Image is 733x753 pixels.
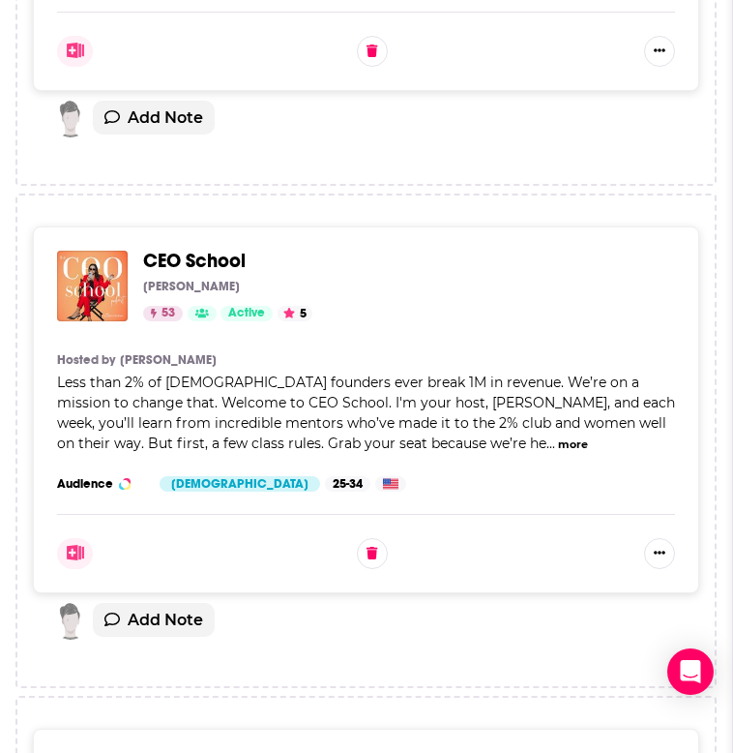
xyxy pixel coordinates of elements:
[644,538,675,569] button: Show More Button
[52,603,89,640] img: user avatar
[143,249,246,273] span: CEO School
[220,306,273,321] a: Active
[57,352,115,368] h4: Hosted by
[228,304,265,323] span: Active
[667,648,714,695] div: Open Intercom Messenger
[52,101,89,137] img: user avatar
[143,251,246,272] a: CEO School
[128,611,203,629] span: Add Note
[558,437,588,453] button: more
[57,476,144,492] h3: Audience
[15,194,717,688] div: CEO SchoolCEO School[PERSON_NAME]53Active5Hosted by [PERSON_NAME]Less than 2% of [DEMOGRAPHIC_DAT...
[161,304,175,323] span: 53
[93,101,215,135] button: Add Note
[120,352,217,368] a: [PERSON_NAME]
[93,603,215,637] button: Add Note
[57,374,675,452] span: Less than 2% of [DEMOGRAPHIC_DATA] founders ever break 1M in revenue. We’re on a mission to chang...
[143,306,183,321] a: 53
[644,36,675,67] button: Show More Button
[143,279,240,294] p: [PERSON_NAME]
[128,108,203,127] span: Add Note
[325,476,370,492] div: 25-34
[57,251,128,321] img: CEO School
[278,306,312,321] button: 5
[160,476,320,492] div: [DEMOGRAPHIC_DATA]
[546,435,555,452] span: ...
